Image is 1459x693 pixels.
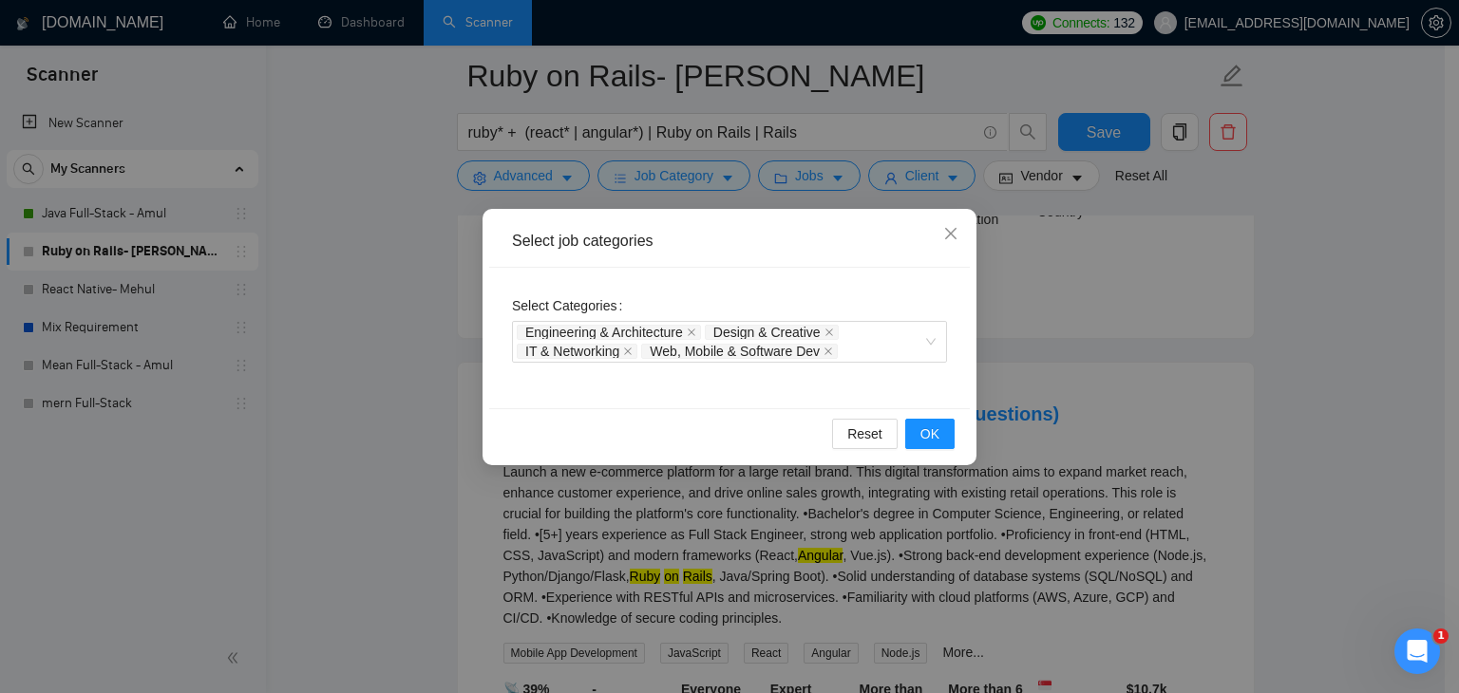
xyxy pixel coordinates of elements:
div: Select job categories [512,231,947,252]
span: 1 [1433,628,1449,644]
span: Engineering & Architecture [525,326,683,339]
span: IT & Networking [517,344,637,359]
span: close [943,226,958,241]
span: Design & Creative [713,326,821,339]
span: close [623,346,633,356]
label: Select Categories [512,290,630,321]
span: Design & Creative [705,325,839,340]
iframe: Intercom live chat [1394,628,1440,674]
span: close [687,328,696,337]
span: close [824,346,833,356]
span: close [824,328,834,337]
span: Web, Mobile & Software Dev [650,345,820,358]
span: OK [920,423,939,444]
span: Reset [847,423,882,444]
span: Engineering & Architecture [517,325,701,340]
button: Reset [832,419,898,449]
span: IT & Networking [525,345,619,358]
button: OK [905,419,955,449]
button: Close [925,209,976,260]
span: Web, Mobile & Software Dev [641,344,838,359]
